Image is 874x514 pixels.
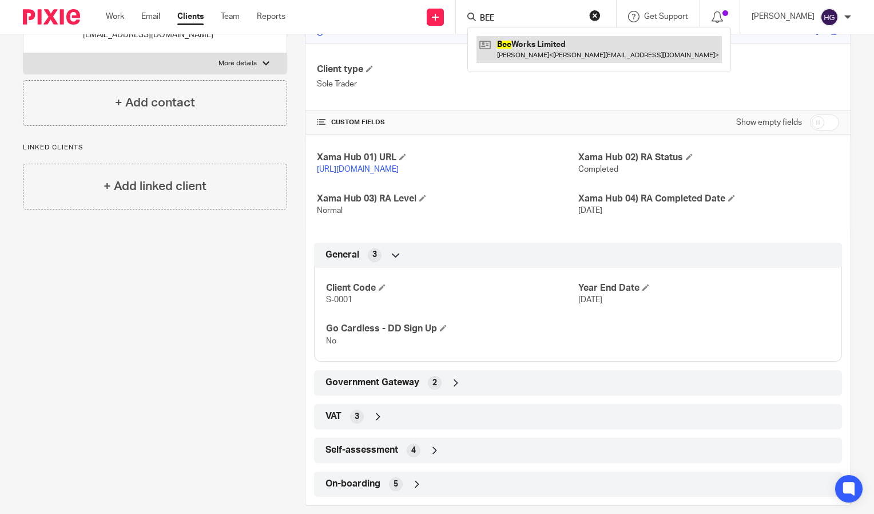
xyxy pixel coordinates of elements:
span: Get Support [644,13,688,21]
label: Show empty fields [736,117,802,128]
h4: Year End Date [578,282,830,294]
h4: Go Cardless - DD Sign Up [326,323,578,335]
span: Completed [578,165,618,173]
img: svg%3E [820,8,839,26]
h4: Xama Hub 03) RA Level [317,193,578,205]
p: Linked clients [23,143,287,152]
a: Work [106,11,124,22]
h4: Xama Hub 01) URL [317,152,578,164]
span: Normal [317,207,343,215]
p: [EMAIL_ADDRESS][DOMAIN_NAME] [83,29,213,41]
input: Search [479,14,582,24]
span: VAT [325,410,341,422]
span: 5 [394,479,398,490]
a: Team [221,11,240,22]
a: Clients [177,11,204,22]
span: [DATE] [578,296,602,304]
span: Self-assessment [325,444,398,456]
p: [PERSON_NAME] [752,11,815,22]
h4: Xama Hub 02) RA Status [578,152,839,164]
span: [DATE] [578,207,602,215]
span: 4 [411,445,416,456]
img: Pixie [23,9,80,25]
span: 2 [432,377,437,389]
span: General [325,249,359,261]
a: Email [141,11,160,22]
a: Reports [257,11,285,22]
span: Government Gateway [325,377,419,389]
h4: Client type [317,64,578,76]
button: Clear [589,10,601,21]
span: No [326,337,336,345]
p: More details [218,59,257,68]
a: [URL][DOMAIN_NAME] [317,165,399,173]
h4: CUSTOM FIELDS [317,118,578,127]
p: Sole Trader [317,78,578,90]
span: 3 [355,411,359,422]
h4: + Add linked client [104,177,206,195]
span: 3 [372,249,377,260]
h4: + Add contact [115,94,195,112]
span: S-0001 [326,296,352,304]
h4: Client Code [326,282,578,294]
span: On-boarding [325,478,380,490]
h4: Xama Hub 04) RA Completed Date [578,193,839,205]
